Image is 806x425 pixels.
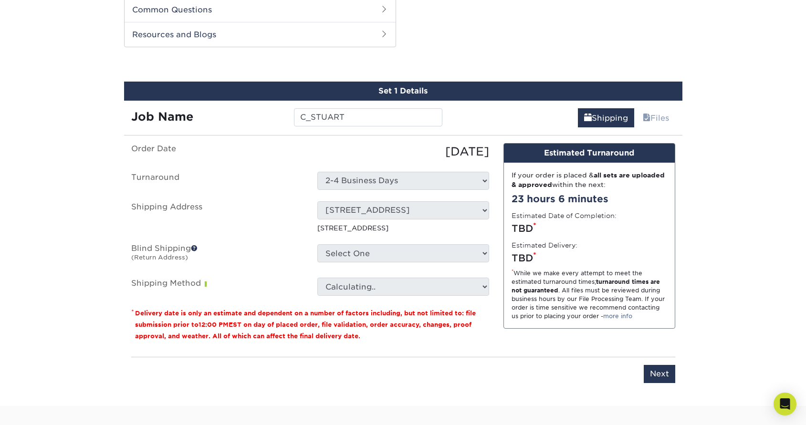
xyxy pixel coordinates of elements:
[310,143,496,160] div: [DATE]
[124,172,310,190] label: Turnaround
[512,170,667,190] div: If your order is placed & within the next:
[774,393,796,415] div: Open Intercom Messenger
[643,114,650,123] span: files
[512,278,660,294] strong: turnaround times are not guaranteed
[131,110,193,124] strong: Job Name
[135,310,476,340] small: Delivery date is only an estimate and dependent on a number of factors including, but not limited...
[504,144,675,163] div: Estimated Turnaround
[644,365,675,383] input: Next
[317,223,489,233] p: [STREET_ADDRESS]
[199,321,229,328] span: 12:00 PM
[294,108,442,126] input: Enter a job name
[637,108,675,127] a: Files
[512,251,667,265] div: TBD
[124,278,310,296] label: Shipping Method
[124,244,310,266] label: Blind Shipping
[603,312,632,320] a: more info
[584,114,592,123] span: shipping
[512,221,667,236] div: TBD
[125,22,396,47] h2: Resources and Blogs
[512,211,617,220] label: Estimated Date of Completion:
[512,240,577,250] label: Estimated Delivery:
[124,201,310,233] label: Shipping Address
[131,254,188,261] small: (Return Address)
[124,82,682,101] div: Set 1 Details
[124,143,310,160] label: Order Date
[512,269,667,321] div: While we make every attempt to meet the estimated turnaround times; . All files must be reviewed ...
[512,192,667,206] div: 23 hours 6 minutes
[578,108,634,127] a: Shipping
